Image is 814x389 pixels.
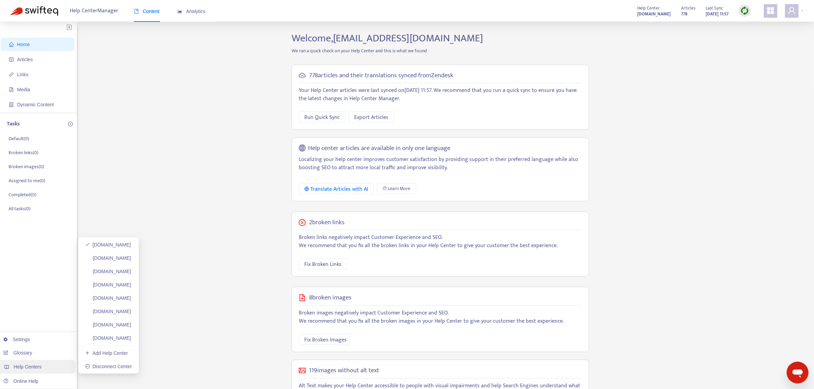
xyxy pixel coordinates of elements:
[706,4,723,12] span: Last Sync
[740,6,749,15] img: sync.dc5367851b00ba804db3.png
[134,9,139,14] span: book
[304,260,342,269] span: Fix Broken Links
[299,72,306,79] span: cloud-sync
[304,113,340,122] span: Run Quick Sync
[309,367,379,375] h5: 119 images without alt text
[299,294,306,301] span: file-image
[17,72,28,77] span: Links
[9,177,45,184] p: Assigned to me ( 0 )
[299,111,345,122] button: Run Quick Sync
[85,255,131,261] a: [DOMAIN_NAME]
[637,10,671,18] a: [DOMAIN_NAME]
[787,362,809,384] iframe: Button to launch messaging window
[17,57,33,62] span: Articles
[377,183,416,194] a: Learn More
[85,269,131,274] a: [DOMAIN_NAME]
[17,102,54,107] span: Dynamic Content
[9,191,36,198] p: Completed ( 0 )
[3,337,30,342] a: Settings
[85,322,131,327] a: [DOMAIN_NAME]
[9,163,44,170] p: Broken images ( 0 )
[788,6,796,15] span: user
[85,309,131,314] a: [DOMAIN_NAME]
[706,10,729,18] strong: [DATE] 11:57
[177,9,205,14] span: Analytics
[309,72,453,80] h5: 778 articles and their translations synced from Zendesk
[299,233,582,250] p: Broken links negatively impact Customer Experience and SEO. We recommend that you fix all the bro...
[10,6,58,16] img: Swifteq
[299,367,306,374] span: picture
[637,4,660,12] span: Help Center
[766,6,775,15] span: appstore
[68,122,73,126] span: plus-circle
[9,42,14,47] span: home
[9,57,14,62] span: account-book
[177,9,182,14] span: area-chart
[299,86,582,103] p: Your Help Center articles were last synced on [DATE] 11:57 . We recommend that you run a quick sy...
[17,42,30,47] span: Home
[3,350,32,356] a: Glossary
[388,185,411,192] span: Learn More
[286,47,594,54] p: We ran a quick check on your Help Center and this is what we found
[9,87,14,92] span: file-image
[304,185,368,193] div: Translate Articles with AI
[9,72,14,77] span: link
[9,135,29,142] p: Default ( 0 )
[681,10,688,18] strong: 778
[3,378,38,384] a: Online Help
[9,102,14,107] span: container
[7,120,20,128] p: Tasks
[309,294,351,302] h5: 8 broken images
[70,4,119,17] span: Help Center Manager
[17,87,30,92] span: Media
[85,282,131,287] a: [DOMAIN_NAME]
[299,334,350,345] button: Fix Broken Images
[9,149,38,156] p: Broken links ( 0 )
[14,364,42,370] span: Help Centers
[304,336,347,344] span: Fix Broken Images
[299,145,306,152] span: global
[308,145,451,152] h5: Help center articles are available in only one language
[299,258,347,269] button: Fix Broken Links
[9,205,30,212] p: All tasks ( 0 )
[349,111,394,122] button: Export Articles
[681,4,695,12] span: Articles
[85,364,132,369] a: Disconnect Center
[299,219,306,226] span: close-circle
[299,183,374,194] button: Translate Articles with AI
[299,156,582,172] p: Localizing your help center improves customer satisfaction by providing support in their preferre...
[85,350,128,356] a: Add Help Center
[134,9,160,14] span: Content
[85,295,131,301] a: [DOMAIN_NAME]
[85,335,131,341] a: [DOMAIN_NAME]
[299,309,582,325] p: Broken images negatively impact Customer Experience and SEO. We recommend that you fix all the br...
[354,113,388,122] span: Export Articles
[309,219,345,227] h5: 2 broken links
[292,30,483,47] span: Welcome, [EMAIL_ADDRESS][DOMAIN_NAME]
[85,242,131,247] a: [DOMAIN_NAME]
